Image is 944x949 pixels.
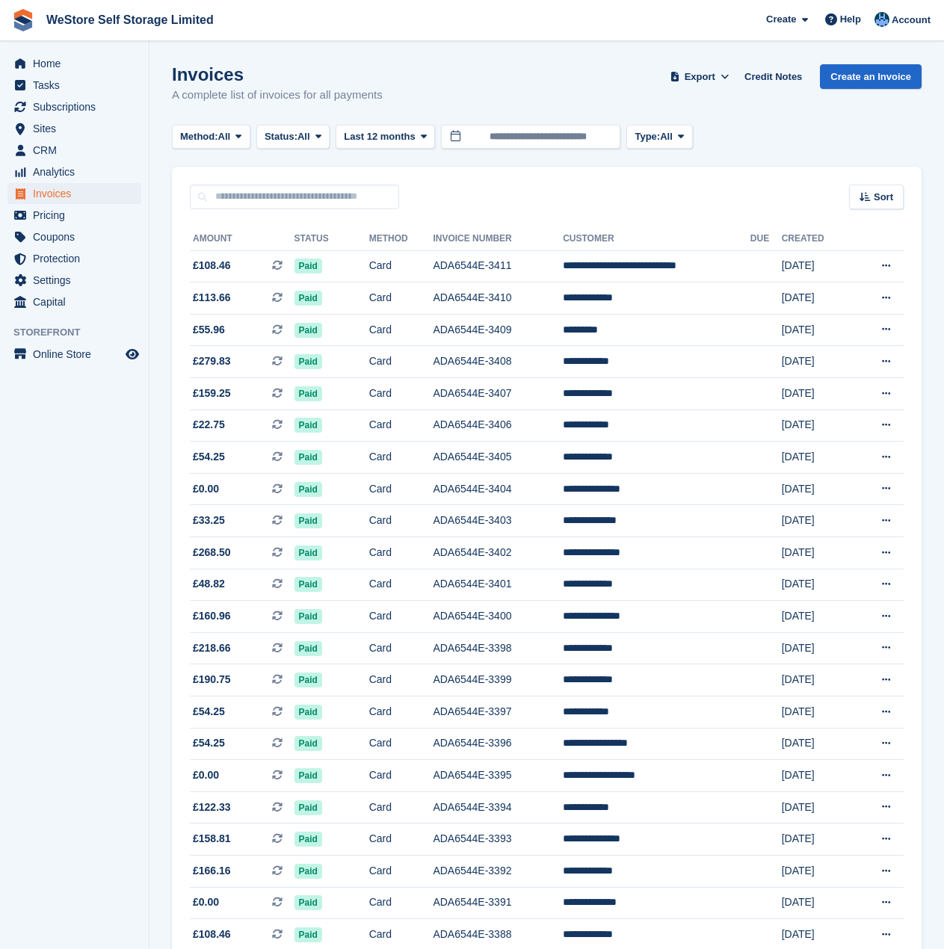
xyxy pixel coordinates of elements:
[297,129,310,144] span: All
[294,768,322,783] span: Paid
[33,205,123,226] span: Pricing
[782,442,852,474] td: [DATE]
[433,227,563,251] th: Invoice Number
[369,569,434,601] td: Card
[369,346,434,378] td: Card
[782,378,852,410] td: [DATE]
[685,69,715,84] span: Export
[193,704,225,720] span: £54.25
[193,353,231,369] span: £279.83
[172,64,383,84] h1: Invoices
[782,346,852,378] td: [DATE]
[369,696,434,729] td: Card
[369,409,434,442] td: Card
[294,673,322,687] span: Paid
[294,832,322,847] span: Paid
[344,129,415,144] span: Last 12 months
[782,855,852,887] td: [DATE]
[433,696,563,729] td: ADA6544E-3397
[7,205,141,226] a: menu
[782,664,852,696] td: [DATE]
[180,129,218,144] span: Method:
[782,632,852,664] td: [DATE]
[782,473,852,505] td: [DATE]
[369,728,434,760] td: Card
[193,672,231,687] span: £190.75
[433,632,563,664] td: ADA6544E-3398
[294,800,322,815] span: Paid
[782,601,852,633] td: [DATE]
[433,314,563,346] td: ADA6544E-3409
[7,118,141,139] a: menu
[193,513,225,528] span: £33.25
[433,473,563,505] td: ADA6544E-3404
[33,53,123,74] span: Home
[782,314,852,346] td: [DATE]
[782,537,852,569] td: [DATE]
[782,728,852,760] td: [DATE]
[433,728,563,760] td: ADA6544E-3396
[193,449,225,465] span: £54.25
[33,96,123,117] span: Subscriptions
[369,442,434,474] td: Card
[294,705,322,720] span: Paid
[193,481,219,497] span: £0.00
[193,258,231,273] span: £108.46
[433,760,563,792] td: ADA6544E-3395
[433,664,563,696] td: ADA6544E-3399
[433,791,563,823] td: ADA6544E-3394
[294,641,322,656] span: Paid
[294,577,322,592] span: Paid
[33,248,123,269] span: Protection
[294,259,322,273] span: Paid
[13,325,149,340] span: Storefront
[193,863,231,879] span: £166.16
[33,291,123,312] span: Capital
[7,226,141,247] a: menu
[782,823,852,856] td: [DATE]
[433,505,563,537] td: ADA6544E-3403
[193,545,231,560] span: £268.50
[294,227,369,251] th: Status
[7,344,141,365] a: menu
[294,323,322,338] span: Paid
[7,183,141,204] a: menu
[369,227,434,251] th: Method
[294,354,322,369] span: Paid
[840,12,861,27] span: Help
[369,601,434,633] td: Card
[369,632,434,664] td: Card
[172,125,250,149] button: Method: All
[433,537,563,569] td: ADA6544E-3402
[33,344,123,365] span: Online Store
[369,314,434,346] td: Card
[7,270,141,291] a: menu
[433,346,563,378] td: ADA6544E-3408
[33,226,123,247] span: Coupons
[265,129,297,144] span: Status:
[433,569,563,601] td: ADA6544E-3401
[193,290,231,306] span: £113.66
[433,378,563,410] td: ADA6544E-3407
[33,118,123,139] span: Sites
[294,927,322,942] span: Paid
[433,409,563,442] td: ADA6544E-3406
[369,250,434,282] td: Card
[33,75,123,96] span: Tasks
[782,282,852,315] td: [DATE]
[369,378,434,410] td: Card
[874,190,893,205] span: Sort
[433,282,563,315] td: ADA6544E-3410
[12,9,34,31] img: stora-icon-8386f47178a22dfd0bd8f6a31ec36ba5ce8667c1dd55bd0f319d3a0aa187defe.svg
[626,125,692,149] button: Type: All
[433,442,563,474] td: ADA6544E-3405
[820,64,922,89] a: Create an Invoice
[193,386,231,401] span: £159.25
[874,12,889,27] img: Joanne Goff
[369,282,434,315] td: Card
[190,227,294,251] th: Amount
[7,291,141,312] a: menu
[294,386,322,401] span: Paid
[193,608,231,624] span: £160.96
[193,800,231,815] span: £122.33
